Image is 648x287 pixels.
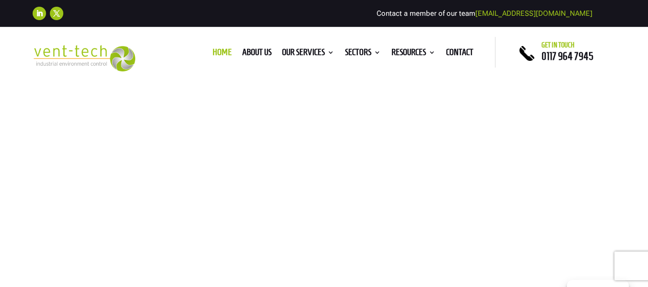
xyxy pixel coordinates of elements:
[212,49,232,59] a: Home
[345,49,381,59] a: Sectors
[33,7,46,20] a: Follow on LinkedIn
[33,45,135,71] img: 2023-09-27T08_35_16.549ZVENT-TECH---Clear-background
[391,49,436,59] a: Resources
[242,49,271,59] a: About us
[446,49,473,59] a: Contact
[542,41,575,49] span: Get in touch
[282,49,334,59] a: Our Services
[50,7,63,20] a: Follow on X
[475,9,592,18] a: [EMAIL_ADDRESS][DOMAIN_NAME]
[542,50,593,62] a: 0117 964 7945
[377,9,592,18] span: Contact a member of our team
